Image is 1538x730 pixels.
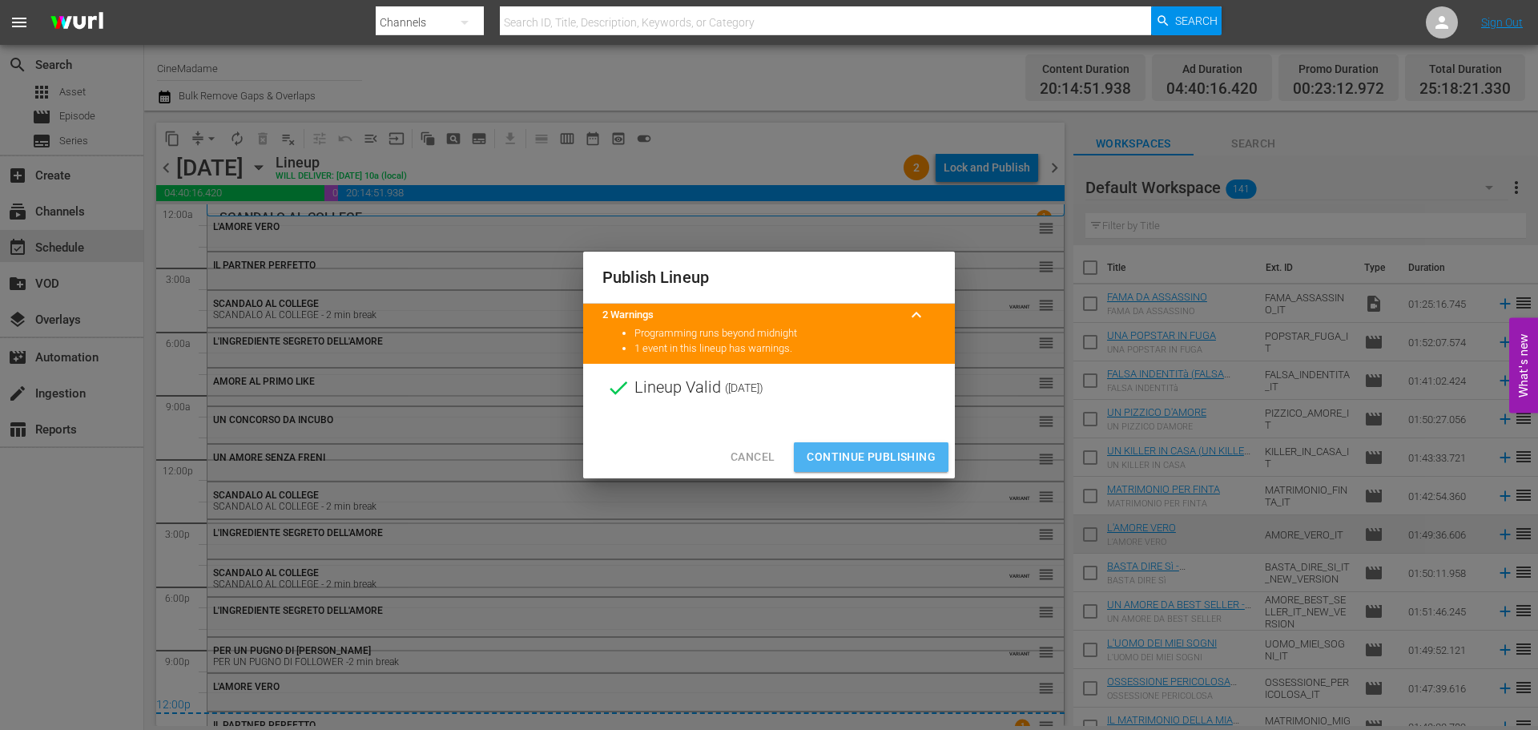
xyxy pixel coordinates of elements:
title: 2 Warnings [602,308,897,323]
button: Open Feedback Widget [1509,317,1538,413]
span: Cancel [731,447,775,467]
span: menu [10,13,29,32]
span: Search [1175,6,1218,35]
span: keyboard_arrow_up [907,305,926,325]
button: keyboard_arrow_up [897,296,936,334]
div: Lineup Valid [583,364,955,412]
li: Programming runs beyond midnight [634,326,936,341]
li: 1 event in this lineup has warnings. [634,341,936,357]
span: Continue Publishing [807,447,936,467]
button: Cancel [718,442,787,472]
img: ans4CAIJ8jUAAAAAAAAAAAAAAAAAAAAAAAAgQb4GAAAAAAAAAAAAAAAAAAAAAAAAJMjXAAAAAAAAAAAAAAAAAAAAAAAAgAT5G... [38,4,115,42]
h2: Publish Lineup [602,264,936,290]
span: ( [DATE] ) [725,376,763,400]
button: Continue Publishing [794,442,948,472]
a: Sign Out [1481,16,1523,29]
